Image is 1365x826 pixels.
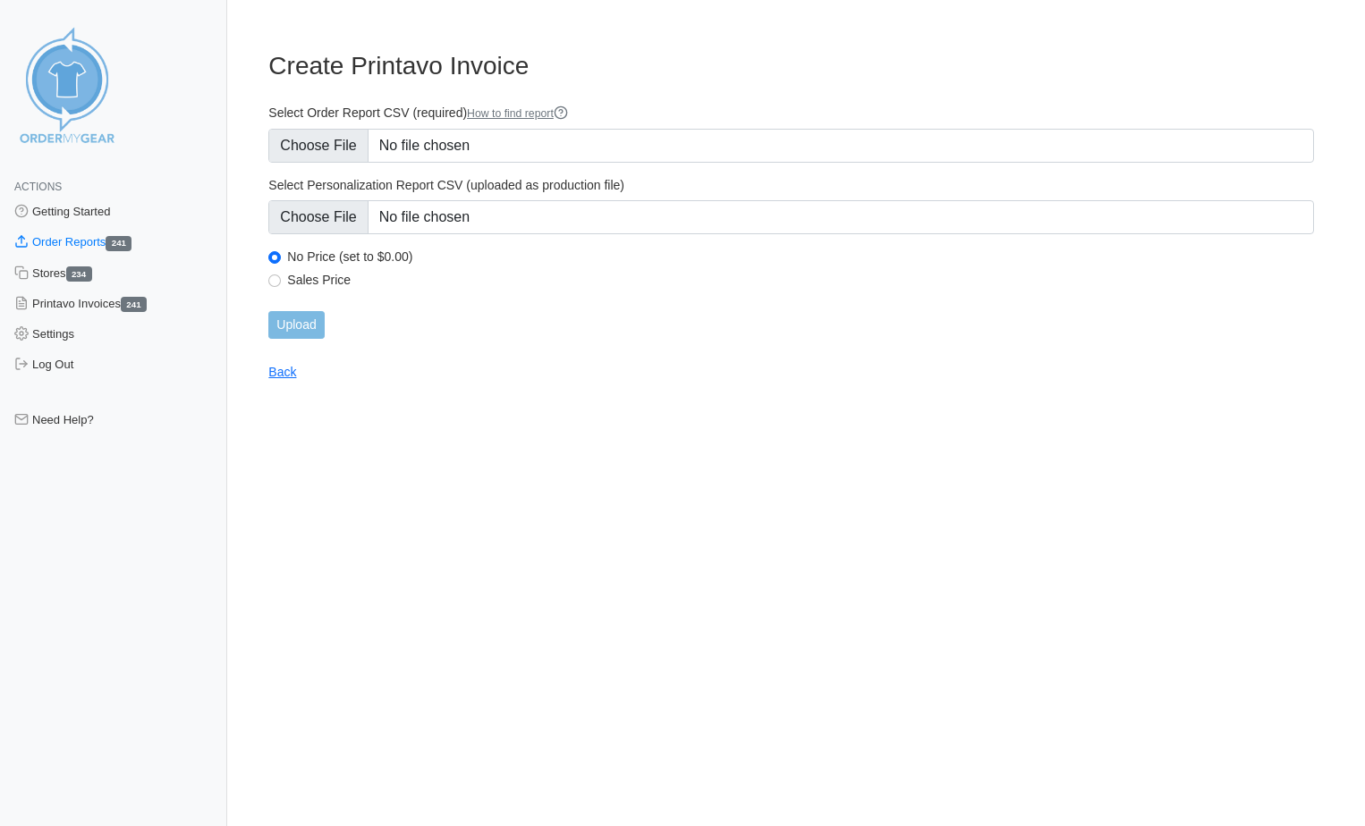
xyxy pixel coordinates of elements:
[268,51,1314,81] h3: Create Printavo Invoice
[14,181,62,193] span: Actions
[268,177,1314,193] label: Select Personalization Report CSV (uploaded as production file)
[268,105,1314,122] label: Select Order Report CSV (required)
[287,249,1314,265] label: No Price (set to $0.00)
[268,311,324,339] input: Upload
[287,272,1314,288] label: Sales Price
[268,365,296,379] a: Back
[467,107,568,120] a: How to find report
[121,297,147,312] span: 241
[66,266,92,282] span: 234
[106,236,131,251] span: 241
